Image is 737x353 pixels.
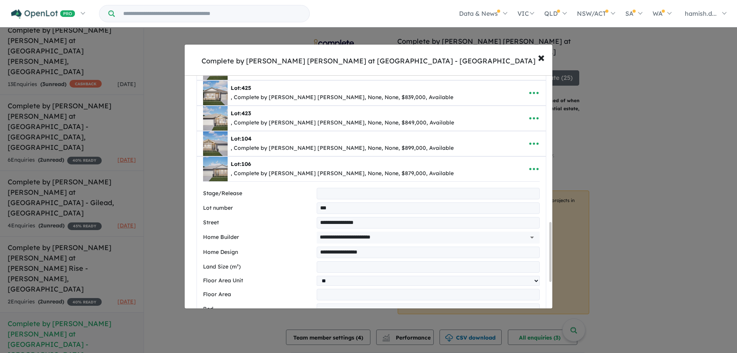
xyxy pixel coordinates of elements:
div: , Complete by [PERSON_NAME] [PERSON_NAME], None, None, $879,000, Available [231,169,454,178]
label: Land Size (m²) [203,262,314,272]
img: Complete%20by%20McDonald%20Jones%20at%20Huntlee%20-%20North%20Rothbury%20-%20Lot%20425___17592852... [203,81,228,105]
label: Home Design [203,248,314,257]
label: Bed [203,305,314,314]
label: Lot number [203,204,314,213]
label: Street [203,218,314,227]
div: , Complete by [PERSON_NAME] [PERSON_NAME], None, None, $849,000, Available [231,118,454,128]
div: , Complete by [PERSON_NAME] [PERSON_NAME], None, None, $899,000, Available [231,144,454,153]
span: 423 [241,110,251,117]
span: 106 [241,161,251,167]
b: Lot: [231,135,251,142]
img: Complete%20by%20McDonald%20Jones%20at%20Huntlee%20-%20North%20Rothbury%20-%20Lot%20104___17585031... [203,131,228,156]
label: Floor Area Unit [203,276,314,285]
span: hamish.d... [685,10,717,17]
div: , Complete by [PERSON_NAME] [PERSON_NAME], None, None, $839,000, Available [231,93,453,102]
b: Lot: [231,85,251,91]
label: Home Builder [203,233,314,242]
b: Lot: [231,110,251,117]
img: Complete%20by%20McDonald%20Jones%20at%20Huntlee%20-%20North%20Rothbury%20-%20Lot%20106___17585034... [203,157,228,181]
span: 425 [241,85,251,91]
label: Floor Area [203,290,314,299]
button: Open [527,232,537,243]
b: Lot: [231,161,251,167]
span: 104 [241,135,251,142]
img: Openlot PRO Logo White [11,9,75,19]
input: Try estate name, suburb, builder or developer [116,5,308,22]
img: Complete%20by%20McDonald%20Jones%20at%20Huntlee%20-%20North%20Rothbury%20-%20Lot%20Lot%20423___17... [203,106,228,131]
div: Complete by [PERSON_NAME] [PERSON_NAME] at [GEOGRAPHIC_DATA] - [GEOGRAPHIC_DATA] [202,56,535,66]
label: Stage/Release [203,189,314,198]
span: × [538,49,545,65]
